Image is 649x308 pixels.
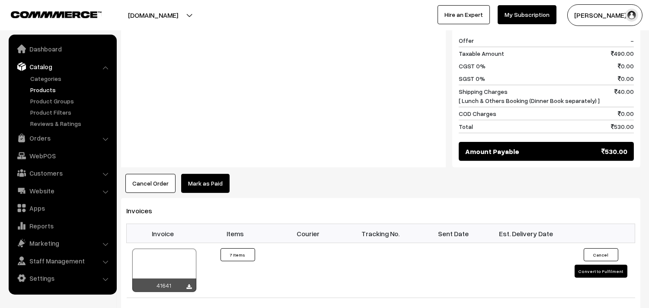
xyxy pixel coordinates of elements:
[345,224,417,243] th: Tracking No.
[11,148,114,164] a: WebPOS
[438,5,490,24] a: Hire an Expert
[459,74,485,83] span: SGST 0%
[127,224,199,243] th: Invoice
[459,122,473,131] span: Total
[11,165,114,181] a: Customers
[11,11,102,18] img: COMMMERCE
[630,36,634,45] span: -
[498,5,556,24] a: My Subscription
[11,130,114,146] a: Orders
[575,265,627,278] button: Convert to Fulfilment
[11,59,114,74] a: Catalog
[618,74,634,83] span: 0.00
[199,224,272,243] th: Items
[28,85,114,94] a: Products
[11,9,86,19] a: COMMMERCE
[611,122,634,131] span: 530.00
[11,218,114,234] a: Reports
[125,174,176,193] button: Cancel Order
[601,146,627,157] span: 530.00
[11,253,114,269] a: Staff Management
[132,279,196,292] div: 41641
[417,224,490,243] th: Sent Date
[221,248,255,261] button: 7 Items
[272,224,345,243] th: Courier
[11,183,114,199] a: Website
[11,235,114,251] a: Marketing
[126,206,163,215] span: Invoices
[459,49,504,58] span: Taxable Amount
[614,87,634,105] span: 40.00
[28,108,114,117] a: Product Filters
[567,4,643,26] button: [PERSON_NAME] s…
[490,224,563,243] th: Est. Delivery Date
[28,74,114,83] a: Categories
[618,109,634,118] span: 0.00
[11,41,114,57] a: Dashboard
[465,146,519,157] span: Amount Payable
[181,174,230,193] a: Mark as Paid
[618,61,634,71] span: 0.00
[459,109,496,118] span: COD Charges
[459,87,600,105] span: Shipping Charges [ Lunch & Others Booking (Dinner Book separately) ]
[98,4,208,26] button: [DOMAIN_NAME]
[459,36,474,45] span: Offer
[11,200,114,216] a: Apps
[584,248,618,261] button: Cancel
[625,9,638,22] img: user
[611,49,634,58] span: 490.00
[11,270,114,286] a: Settings
[459,61,486,71] span: CGST 0%
[28,119,114,128] a: Reviews & Ratings
[28,96,114,106] a: Product Groups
